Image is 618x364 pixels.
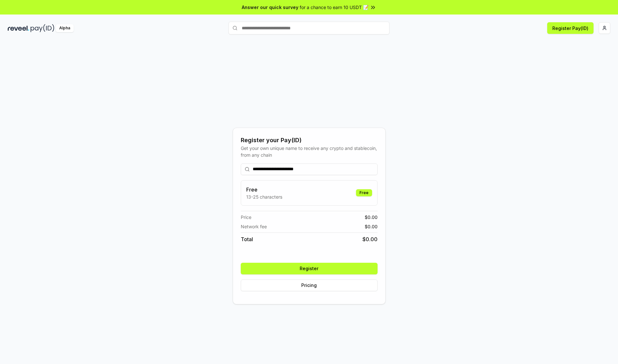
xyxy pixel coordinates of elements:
[241,223,267,230] span: Network fee
[31,24,54,32] img: pay_id
[365,223,378,230] span: $ 0.00
[300,4,369,11] span: for a chance to earn 10 USDT 📝
[8,24,29,32] img: reveel_dark
[365,214,378,221] span: $ 0.00
[547,22,594,34] button: Register Pay(ID)
[241,145,378,158] div: Get your own unique name to receive any crypto and stablecoin, from any chain
[241,280,378,291] button: Pricing
[362,235,378,243] span: $ 0.00
[241,263,378,274] button: Register
[246,193,282,200] p: 13-25 characters
[56,24,74,32] div: Alpha
[242,4,298,11] span: Answer our quick survey
[241,136,378,145] div: Register your Pay(ID)
[241,214,251,221] span: Price
[356,189,372,196] div: Free
[246,186,282,193] h3: Free
[241,235,253,243] span: Total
